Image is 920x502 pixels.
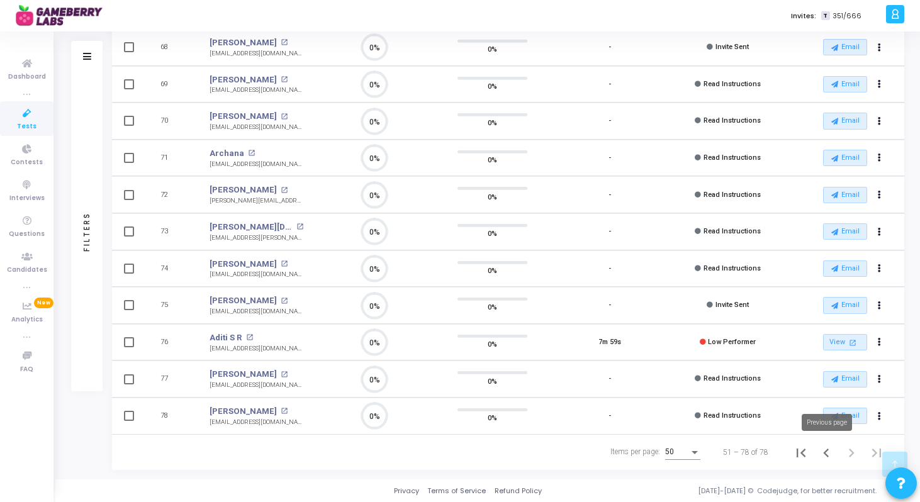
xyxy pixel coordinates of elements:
div: - [609,42,611,53]
span: Invite Sent [715,43,749,51]
span: Contests [11,157,43,168]
span: Candidates [7,265,47,276]
span: 0% [488,116,497,129]
a: View [823,334,867,351]
td: 74 [143,250,197,287]
span: T [821,11,829,21]
mat-icon: open_in_new [281,187,288,194]
div: - [609,79,611,90]
a: [PERSON_NAME] [210,294,277,307]
td: 69 [143,66,197,103]
span: Invite Sent [715,301,749,309]
span: Low Performer [708,338,756,346]
span: Analytics [11,315,43,325]
span: Questions [9,229,45,240]
span: Read Instructions [704,153,761,162]
span: 0% [488,374,497,387]
td: 73 [143,213,197,250]
td: 68 [143,29,197,66]
div: [PERSON_NAME][EMAIL_ADDRESS][PERSON_NAME][DOMAIN_NAME] [210,196,303,206]
span: Read Instructions [704,227,761,235]
button: Email [823,297,867,313]
button: Actions [871,149,889,167]
span: 0% [488,153,497,166]
div: [DATE]-[DATE] © Codejudge, for better recruitment. [542,486,904,496]
div: - [609,226,611,237]
span: 0% [488,264,497,277]
span: 0% [488,338,497,350]
div: [EMAIL_ADDRESS][DOMAIN_NAME] [210,307,303,316]
button: Actions [871,408,889,425]
a: Aditi S R [210,332,242,344]
div: - [609,374,611,384]
a: [PERSON_NAME] [210,36,277,49]
button: Email [823,39,867,55]
a: Terms of Service [427,486,486,496]
div: [EMAIL_ADDRESS][DOMAIN_NAME] [210,86,303,95]
button: Actions [871,297,889,315]
span: Dashboard [8,72,46,82]
a: [PERSON_NAME] [210,74,277,86]
div: [EMAIL_ADDRESS][DOMAIN_NAME] [210,270,303,279]
button: Email [823,187,867,203]
button: Email [823,223,867,240]
span: 0% [488,227,497,240]
div: Items per page: [610,446,660,457]
span: Read Instructions [704,116,761,125]
button: Email [823,76,867,92]
span: 0% [488,411,497,424]
div: Filters [81,163,93,301]
span: 0% [488,190,497,203]
span: Read Instructions [704,80,761,88]
td: 72 [143,176,197,213]
img: logo [16,3,110,28]
button: Actions [871,371,889,388]
a: [PERSON_NAME][DEMOGRAPHIC_DATA] [210,221,293,233]
button: Actions [871,39,889,57]
span: 50 [665,447,674,456]
mat-icon: open_in_new [281,298,288,304]
span: Read Instructions [704,191,761,199]
td: 70 [143,103,197,140]
span: Read Instructions [704,374,761,382]
button: Actions [871,186,889,204]
div: [EMAIL_ADDRESS][DOMAIN_NAME] [210,160,303,169]
td: 71 [143,140,197,177]
div: - [609,116,611,126]
a: [PERSON_NAME] [210,110,277,123]
a: Privacy [394,486,419,496]
div: 51 – 78 of 78 [723,447,768,458]
a: [PERSON_NAME] [210,258,277,271]
td: 77 [143,360,197,398]
div: - [609,411,611,421]
mat-select: Items per page: [665,448,700,457]
a: [PERSON_NAME] [210,184,277,196]
button: Email [823,260,867,277]
div: Previous page [802,414,852,431]
mat-icon: open_in_new [281,76,288,83]
button: Last page [864,440,889,465]
button: Email [823,113,867,129]
button: First page [788,440,814,465]
mat-icon: open_in_new [296,223,303,230]
button: Email [823,150,867,166]
span: Read Instructions [704,264,761,272]
div: [EMAIL_ADDRESS][DOMAIN_NAME] [210,344,303,354]
div: - [609,264,611,274]
span: New [34,298,53,308]
label: Invites: [791,11,816,21]
mat-icon: open_in_new [281,39,288,46]
td: 76 [143,324,197,361]
mat-icon: open_in_new [281,408,288,415]
mat-icon: open_in_new [281,371,288,378]
div: - [609,300,611,311]
button: Previous page [814,440,839,465]
mat-icon: open_in_new [281,260,288,267]
span: Interviews [9,193,45,204]
div: [EMAIL_ADDRESS][DOMAIN_NAME] [210,123,303,132]
div: [EMAIL_ADDRESS][DOMAIN_NAME] [210,49,303,59]
mat-icon: open_in_new [246,334,253,341]
a: Refund Policy [495,486,542,496]
a: [PERSON_NAME] [210,405,277,418]
span: 351/666 [833,11,861,21]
